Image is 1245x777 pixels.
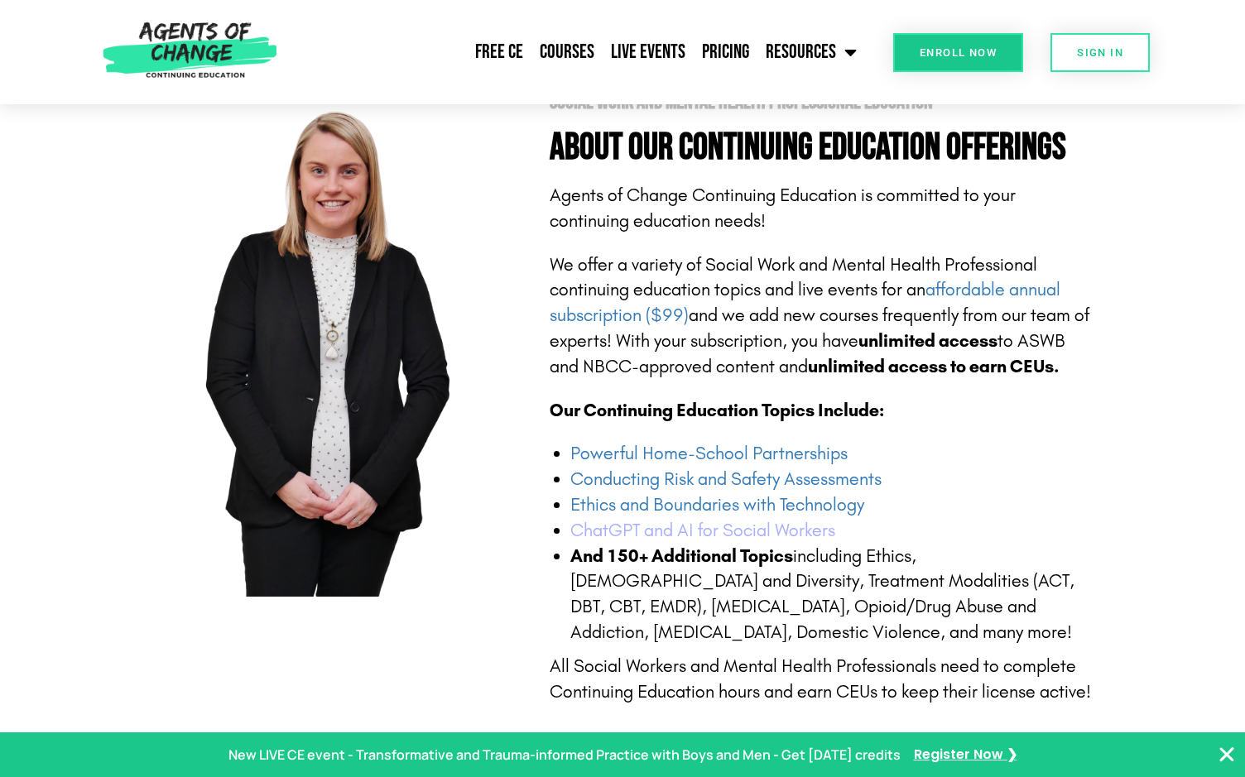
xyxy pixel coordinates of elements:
p: New LIVE CE event - Transformative and Trauma-informed Practice with Boys and Men - Get [DATE] cr... [228,743,901,767]
button: Close Banner [1217,745,1237,765]
div: All Social Workers and Mental Health Professionals need to complete Continuing Education hours an... [550,654,1094,705]
b: unlimited access [858,330,997,352]
span: Enroll Now [920,47,997,58]
a: Powerful Home-School Partnerships [570,443,848,464]
span: Agents of Change Continuing Education is committed to your continuing education needs! [550,185,1016,232]
a: Free CE [467,31,531,73]
h2: Social Work and Mental Health Professional Education [550,92,1094,113]
h4: About Our Continuing Education Offerings [550,129,1094,166]
b: And 150+ Additional Topics [570,545,793,567]
a: Ethics and Boundaries with Technology [570,494,864,516]
span: SIGN IN [1077,47,1123,58]
b: Our Continuing Education Topics Include: [550,400,884,421]
a: Pricing [694,31,757,73]
a: ChatGPT and AI for Social Workers [570,520,835,541]
a: Enroll Now [893,33,1023,72]
p: We offer a variety of Social Work and Mental Health Professional continuing education topics and ... [550,252,1094,380]
b: unlimited access to earn CEUs. [808,356,1060,377]
a: Resources [757,31,865,73]
li: including Ethics, [DEMOGRAPHIC_DATA] and Diversity, Treatment Modalities (ACT, DBT, CBT, EMDR), [... [570,544,1094,645]
a: Register Now ❯ [914,743,1017,767]
a: Live Events [603,31,694,73]
a: SIGN IN [1050,33,1150,72]
a: Conducting Risk and Safety Assessments [570,468,882,490]
a: Courses [531,31,603,73]
nav: Menu [285,31,865,73]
